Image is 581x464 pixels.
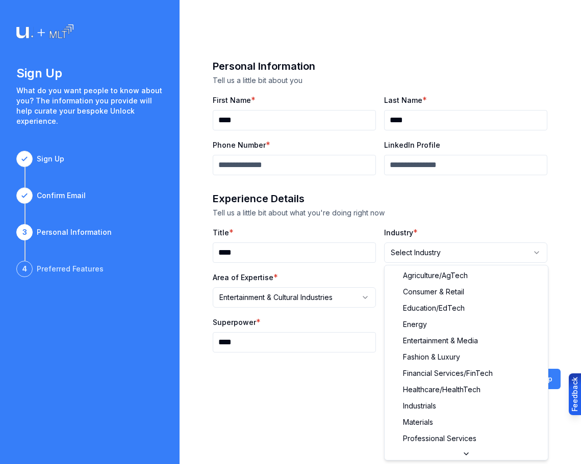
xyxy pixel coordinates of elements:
span: Consumer & Retail [403,287,464,297]
span: Education/EdTech [403,303,465,313]
span: Financial Services/FinTech [403,368,493,378]
span: Materials [403,417,433,427]
span: Energy [403,319,427,330]
span: Healthcare/HealthTech [403,385,481,395]
span: Entertainment & Media [403,336,478,346]
span: Industrials [403,401,436,411]
span: Agriculture/AgTech [403,270,468,281]
span: Fashion & Luxury [403,352,460,362]
span: Professional Services [403,433,476,444]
